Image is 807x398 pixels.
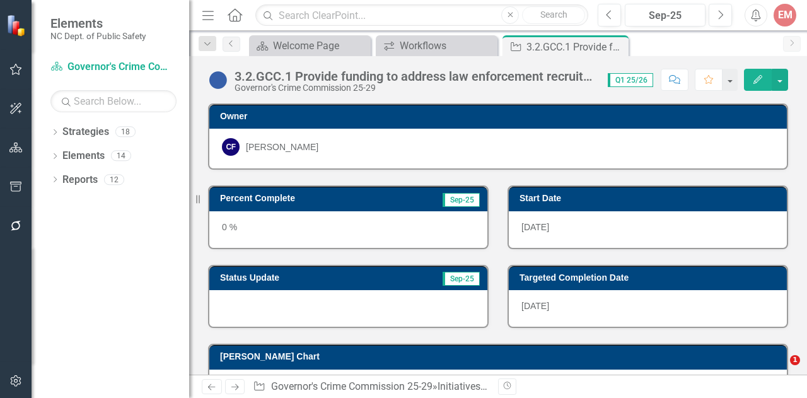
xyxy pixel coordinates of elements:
[764,355,794,385] iframe: Intercom live chat
[50,16,146,31] span: Elements
[625,4,705,26] button: Sep-25
[220,194,393,203] h3: Percent Complete
[220,352,781,361] h3: [PERSON_NAME] Chart
[273,38,368,54] div: Welcome Page
[521,222,549,232] span: [DATE]
[50,90,177,112] input: Search Below...
[62,125,109,139] a: Strategies
[774,4,796,26] button: EM
[629,8,701,23] div: Sep-25
[50,60,177,74] a: Governor's Crime Commission 25-29
[209,211,487,248] div: 0 %
[520,194,781,203] h3: Start Date
[520,273,781,283] h3: Targeted Completion Date
[104,174,124,185] div: 12
[62,173,98,187] a: Reports
[255,4,588,26] input: Search ClearPoint...
[252,38,368,54] a: Welcome Page
[115,127,136,138] div: 18
[400,38,494,54] div: Workflows
[522,6,585,24] button: Search
[438,380,487,392] a: Initiatives
[521,301,549,311] span: [DATE]
[6,15,28,37] img: ClearPoint Strategy
[443,193,480,207] span: Sep-25
[540,9,567,20] span: Search
[608,73,653,87] span: Q1 25/26
[208,70,228,90] img: No Information
[246,141,318,153] div: [PERSON_NAME]
[790,355,800,365] span: 1
[271,380,433,392] a: Governor's Crime Commission 25-29
[220,112,781,121] h3: Owner
[50,31,146,41] small: NC Dept. of Public Safety
[526,39,625,55] div: 3.2.GCC.1 Provide funding to address law enforcement recruitment and retention issues.
[235,69,595,83] div: 3.2.GCC.1 Provide funding to address law enforcement recruitment and retention issues.
[443,272,480,286] span: Sep-25
[253,380,489,394] div: » »
[111,151,131,161] div: 14
[379,38,494,54] a: Workflows
[222,138,240,156] div: CF
[62,149,105,163] a: Elements
[235,83,595,93] div: Governor's Crime Commission 25-29
[220,273,378,283] h3: Status Update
